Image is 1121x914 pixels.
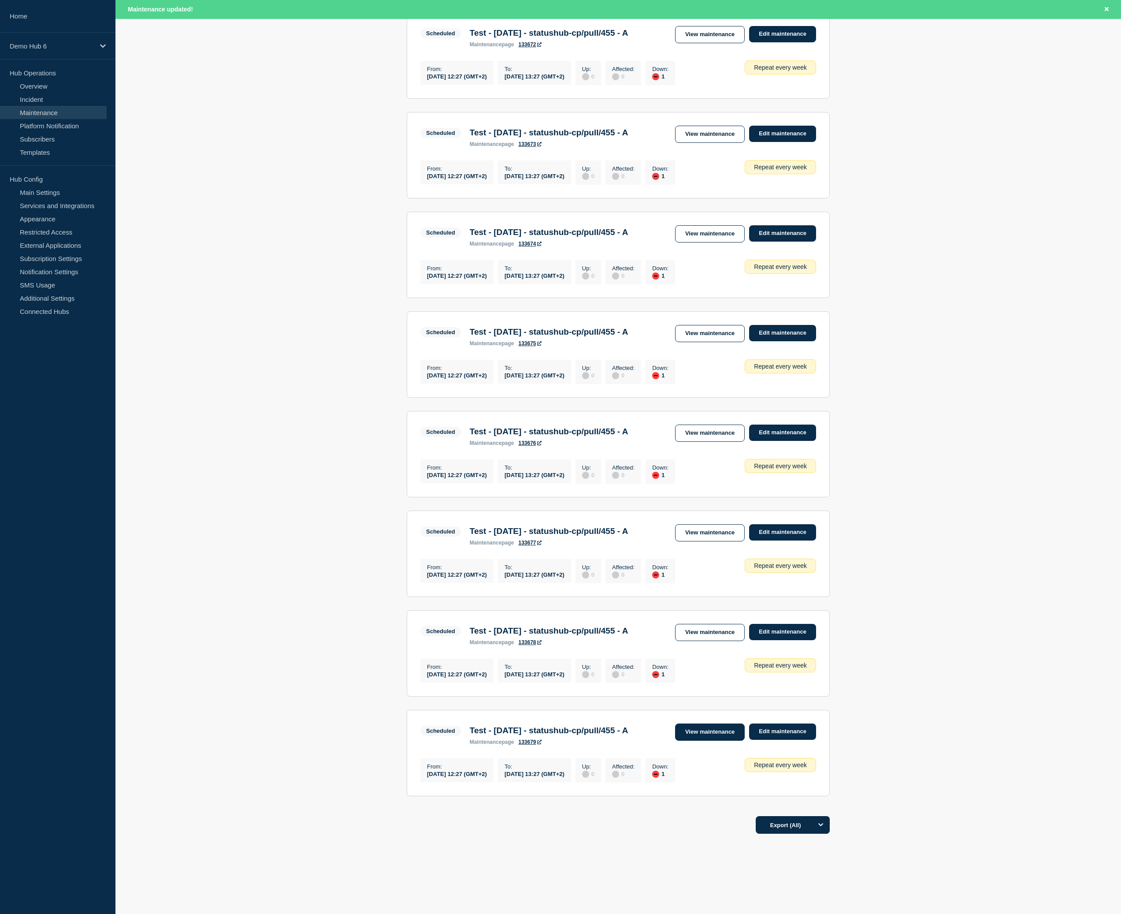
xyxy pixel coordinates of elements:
a: 133675 [518,340,541,347]
div: Scheduled [426,229,455,236]
p: Up : [582,165,594,172]
p: Up : [582,664,594,670]
div: 1 [652,670,668,678]
div: 1 [652,371,668,379]
div: Repeat every week [745,160,816,174]
a: 133678 [518,639,541,645]
span: maintenance [470,141,502,147]
p: From : [427,66,487,72]
p: Down : [652,66,668,72]
div: [DATE] 12:27 (GMT+2) [427,670,487,678]
p: Down : [652,564,668,571]
a: 133677 [518,540,541,546]
p: To : [505,165,564,172]
h3: Test - [DATE] - statushub-cp/pull/455 - A [470,427,628,436]
div: [DATE] 12:27 (GMT+2) [427,471,487,478]
p: page [470,41,514,48]
div: 0 [612,670,635,678]
div: Scheduled [426,528,455,535]
p: Down : [652,365,668,371]
div: 0 [612,371,635,379]
div: [DATE] 12:27 (GMT+2) [427,272,487,279]
div: 0 [582,471,594,479]
div: Repeat every week [745,658,816,672]
div: disabled [582,571,589,578]
div: [DATE] 13:27 (GMT+2) [505,670,564,678]
p: To : [505,365,564,371]
div: [DATE] 13:27 (GMT+2) [505,471,564,478]
p: From : [427,464,487,471]
p: Affected : [612,66,635,72]
div: 1 [652,471,668,479]
a: View maintenance [675,325,745,342]
div: 0 [612,172,635,180]
div: Repeat every week [745,60,816,75]
div: disabled [582,173,589,180]
div: Repeat every week [745,559,816,573]
div: Scheduled [426,329,455,336]
p: From : [427,165,487,172]
div: Repeat every week [745,459,816,473]
span: maintenance [470,639,502,645]
p: Down : [652,165,668,172]
div: Scheduled [426,130,455,136]
p: page [470,540,514,546]
p: page [470,241,514,247]
h3: Test - [DATE] - statushub-cp/pull/455 - A [470,128,628,138]
p: page [470,639,514,645]
div: 0 [612,272,635,280]
div: 0 [582,670,594,678]
a: Edit maintenance [749,126,816,142]
a: 133674 [518,241,541,247]
div: [DATE] 12:27 (GMT+2) [427,172,487,179]
a: Edit maintenance [749,724,816,740]
button: Close banner [1101,4,1112,15]
div: [DATE] 12:27 (GMT+2) [427,371,487,379]
a: View maintenance [675,425,745,442]
h3: Test - [DATE] - statushub-cp/pull/455 - A [470,626,628,636]
div: 0 [582,571,594,578]
div: [DATE] 13:27 (GMT+2) [505,770,564,777]
div: down [652,771,659,778]
div: disabled [582,372,589,379]
div: 0 [582,770,594,778]
p: Affected : [612,763,635,770]
p: page [470,739,514,745]
div: disabled [612,173,619,180]
div: [DATE] 13:27 (GMT+2) [505,172,564,179]
div: disabled [582,272,589,280]
p: Down : [652,265,668,272]
div: disabled [612,771,619,778]
div: 1 [652,571,668,578]
p: Affected : [612,165,635,172]
p: Affected : [612,365,635,371]
a: Edit maintenance [749,425,816,441]
div: down [652,472,659,479]
span: Maintenance updated! [128,6,193,13]
div: down [652,571,659,578]
div: disabled [612,472,619,479]
div: 0 [612,571,635,578]
div: disabled [582,472,589,479]
div: 0 [612,471,635,479]
a: Edit maintenance [749,225,816,242]
a: View maintenance [675,724,745,741]
div: disabled [612,272,619,280]
a: Edit maintenance [749,325,816,341]
a: 133676 [518,440,541,446]
div: Repeat every week [745,758,816,772]
h3: Test - [DATE] - statushub-cp/pull/455 - A [470,526,628,536]
div: [DATE] 12:27 (GMT+2) [427,72,487,80]
div: [DATE] 13:27 (GMT+2) [505,272,564,279]
p: Down : [652,763,668,770]
p: To : [505,464,564,471]
a: View maintenance [675,524,745,541]
p: Up : [582,265,594,272]
div: down [652,173,659,180]
a: Edit maintenance [749,524,816,541]
a: Edit maintenance [749,624,816,640]
a: View maintenance [675,126,745,143]
div: Scheduled [426,429,455,435]
h3: Test - [DATE] - statushub-cp/pull/455 - A [470,327,628,337]
button: Options [812,816,830,834]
